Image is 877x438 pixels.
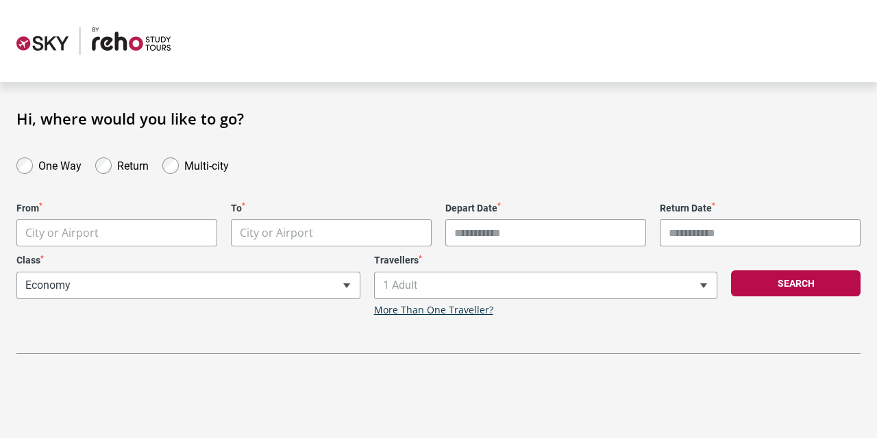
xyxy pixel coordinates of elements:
[16,203,217,214] label: From
[660,203,861,214] label: Return Date
[16,255,360,266] label: Class
[231,203,432,214] label: To
[445,203,646,214] label: Depart Date
[232,220,431,246] span: City or Airport
[16,219,217,246] span: City or Airport
[16,272,360,299] span: Economy
[16,109,861,127] h1: Hi, where would you like to go?
[374,255,718,266] label: Travellers
[17,220,217,246] span: City or Airport
[374,272,718,299] span: 1 Adult
[374,305,493,316] a: More Than One Traveller?
[117,156,149,172] label: Return
[184,156,229,172] label: Multi-city
[240,225,313,240] span: City or Airport
[17,272,360,298] span: Economy
[375,272,717,298] span: 1 Adult
[38,156,82,172] label: One Way
[731,270,861,296] button: Search
[25,225,99,240] span: City or Airport
[231,219,432,246] span: City or Airport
